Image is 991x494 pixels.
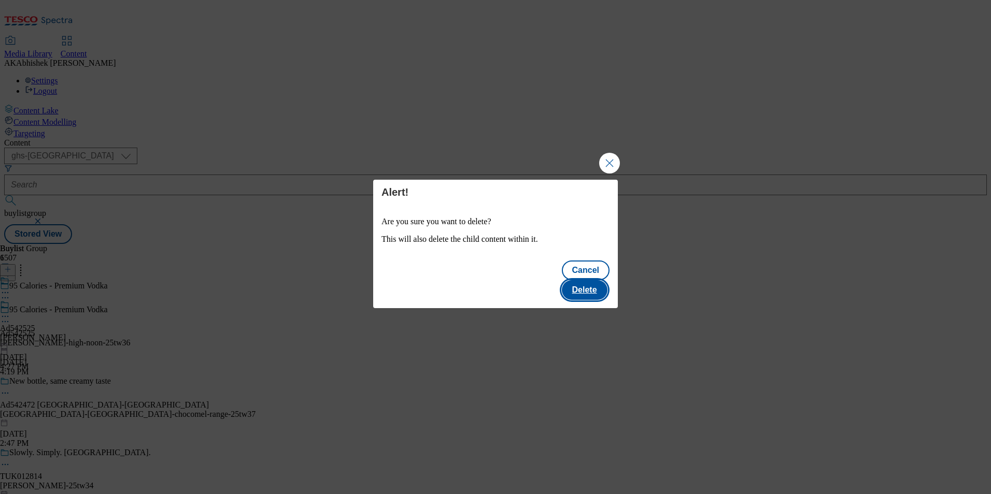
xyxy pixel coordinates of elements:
button: Delete [562,280,607,300]
button: Close Modal [599,153,620,173]
p: This will also delete the child content within it. [381,235,610,244]
p: Are you sure you want to delete? [381,217,610,226]
button: Cancel [562,260,610,280]
div: Modal [373,180,618,308]
h4: Alert! [381,186,610,198]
